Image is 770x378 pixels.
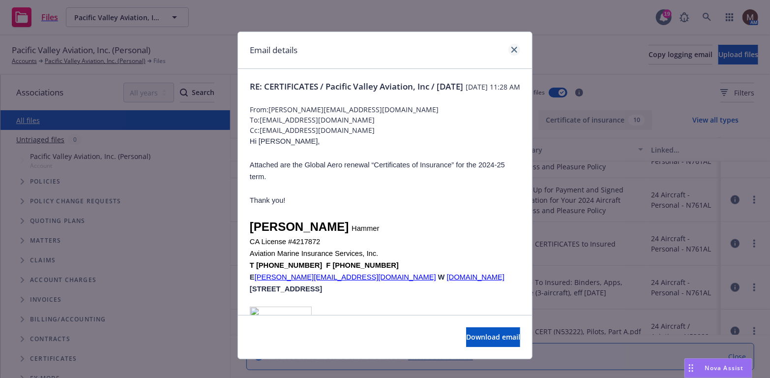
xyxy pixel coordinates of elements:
[250,238,320,246] span: CA License #4217872
[250,250,378,257] span: Aviation Marine Insurance Services, Inc.
[466,327,520,347] button: Download email
[684,358,752,378] button: Nova Assist
[466,332,520,342] span: Download email
[250,220,349,233] span: [PERSON_NAME]
[508,44,520,56] a: close
[250,81,463,93] span: RE: CERTIFICATES / Pacific Valley Aviation, Inc / [DATE]
[438,273,445,281] b: W
[685,359,697,378] div: Drag to move
[255,273,436,281] a: [PERSON_NAME][EMAIL_ADDRESS][DOMAIN_NAME]
[447,273,504,281] a: [DOMAIN_NAME]
[250,137,320,145] span: Hi [PERSON_NAME],
[352,224,379,232] span: Hammer
[466,82,520,92] span: [DATE] 11:28 AM
[250,161,505,181] span: Attached are the Global Aero renewal “Certificates of Insurance” for the 2024-25 term.
[250,285,322,293] span: [STREET_ADDRESS]
[250,273,255,281] span: E
[250,125,520,135] span: Cc: [EMAIL_ADDRESS][DOMAIN_NAME]
[250,196,286,204] span: Thank you!
[250,261,399,269] span: T [PHONE_NUMBER] F [PHONE_NUMBER]
[250,307,312,350] img: image001.png@01DB02AA.F8594F20
[250,44,297,57] h1: Email details
[250,104,520,115] span: From: [PERSON_NAME][EMAIL_ADDRESS][DOMAIN_NAME]
[705,364,744,372] span: Nova Assist
[250,115,520,125] span: To: [EMAIL_ADDRESS][DOMAIN_NAME]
